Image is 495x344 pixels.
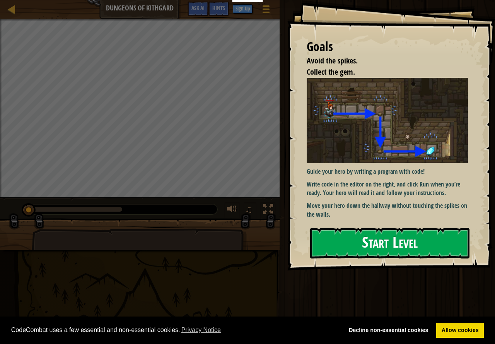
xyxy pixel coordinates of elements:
[297,55,466,67] li: Avoid the spikes.
[188,2,208,16] button: Ask AI
[212,4,225,12] span: Hints
[307,180,474,198] p: Write code in the editor on the right, and click Run when you’re ready. Your hero will read it an...
[307,78,474,163] img: Dungeons of kithgard
[233,4,253,14] button: Sign Up
[307,201,474,219] p: Move your hero down the hallway without touching the spikes on the walls.
[245,204,253,215] span: ♫
[307,38,468,56] div: Goals
[260,202,276,218] button: Toggle fullscreen
[11,324,338,336] span: CodeCombat uses a few essential and non-essential cookies.
[297,67,466,78] li: Collect the gem.
[307,67,355,77] span: Collect the gem.
[436,323,484,338] a: allow cookies
[244,202,257,218] button: ♫
[224,202,240,218] button: Adjust volume
[310,228,469,258] button: Start Level
[307,55,358,66] span: Avoid the spikes.
[180,324,222,336] a: learn more about cookies
[256,2,276,20] button: Show game menu
[343,323,434,338] a: deny cookies
[307,167,474,176] p: Guide your hero by writing a program with code!
[191,4,205,12] span: Ask AI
